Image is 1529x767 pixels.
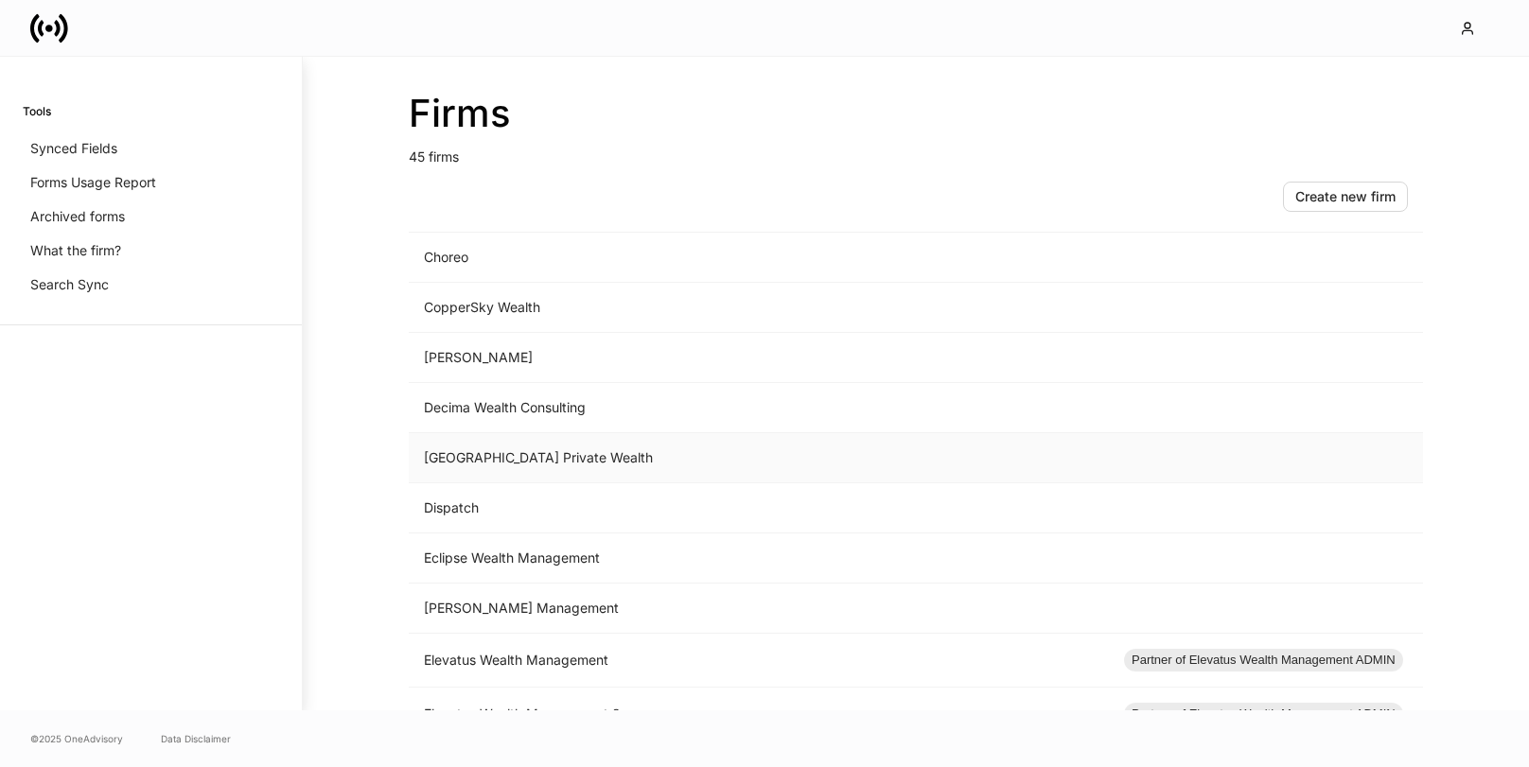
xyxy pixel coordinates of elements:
p: Search Sync [30,275,109,294]
span: © 2025 OneAdvisory [30,731,123,746]
td: Eclipse Wealth Management [409,533,1109,584]
td: Choreo [409,233,1109,283]
td: [PERSON_NAME] [409,333,1109,383]
a: Archived forms [23,200,279,234]
h2: Firms [409,91,1423,136]
a: Search Sync [23,268,279,302]
td: Decima Wealth Consulting [409,383,1109,433]
p: Synced Fields [30,139,117,158]
span: Partner of Elevatus Wealth Management ADMIN [1124,705,1403,723]
p: What the firm? [30,241,121,260]
a: Data Disclaimer [161,731,231,746]
td: CopperSky Wealth [409,283,1109,333]
td: [PERSON_NAME] Management [409,584,1109,634]
p: Archived forms [30,207,125,226]
p: Forms Usage Report [30,173,156,192]
span: Partner of Elevatus Wealth Management ADMIN [1124,651,1403,670]
button: Create new firm [1283,182,1408,212]
td: [GEOGRAPHIC_DATA] Private Wealth [409,433,1109,483]
h6: Tools [23,102,51,120]
a: What the firm? [23,234,279,268]
td: Dispatch [409,483,1109,533]
a: Synced Fields [23,131,279,166]
div: Create new firm [1295,190,1396,203]
td: Elevatus Wealth Management 2 [409,688,1109,741]
td: Elevatus Wealth Management [409,634,1109,688]
a: Forms Usage Report [23,166,279,200]
p: 45 firms [409,136,1423,166]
